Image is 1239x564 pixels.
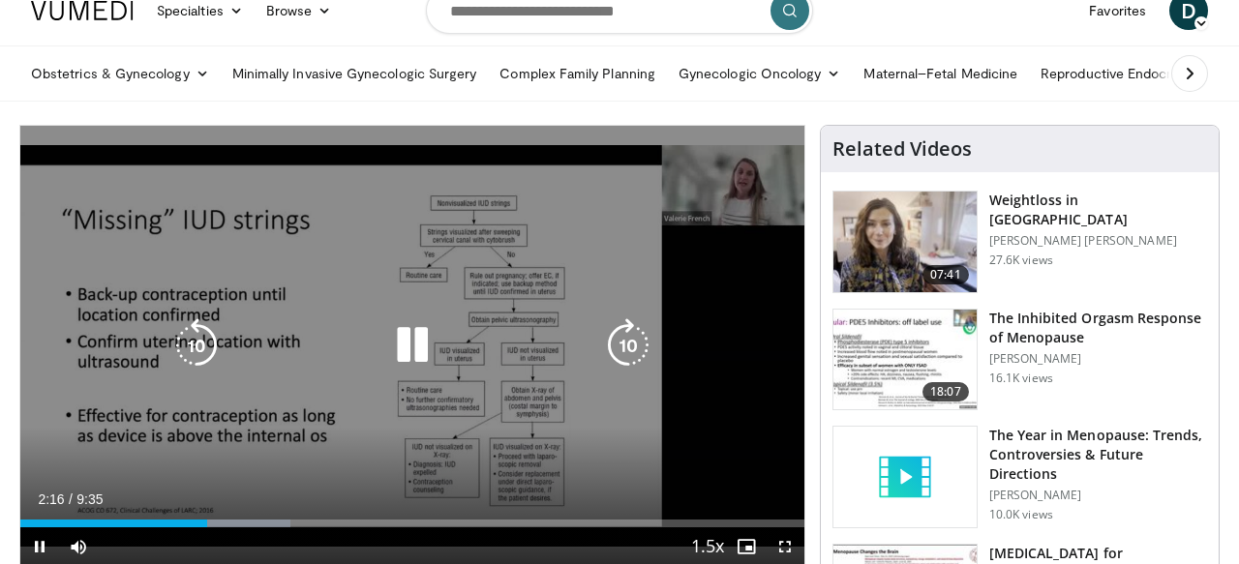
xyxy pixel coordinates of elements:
[19,54,221,93] a: Obstetrics & Gynecology
[832,137,972,161] h4: Related Videos
[989,233,1207,249] p: [PERSON_NAME] [PERSON_NAME]
[31,1,134,20] img: VuMedi Logo
[221,54,489,93] a: Minimally Invasive Gynecologic Surgery
[833,192,977,292] img: 9983fed1-7565-45be-8934-aef1103ce6e2.150x105_q85_crop-smart_upscale.jpg
[989,371,1053,386] p: 16.1K views
[20,519,804,527] div: Progress Bar
[922,265,969,284] span: 07:41
[667,54,852,93] a: Gynecologic Oncology
[833,310,977,410] img: 283c0f17-5e2d-42ba-a87c-168d447cdba4.150x105_q85_crop-smart_upscale.jpg
[989,309,1207,347] h3: The Inhibited Orgasm Response of Menopause
[922,382,969,401] span: 18:07
[76,491,103,507] span: 9:35
[989,351,1207,367] p: [PERSON_NAME]
[69,491,73,507] span: /
[989,507,1053,522] p: 10.0K views
[833,427,977,527] img: video_placeholder_short.svg
[852,54,1029,93] a: Maternal–Fetal Medicine
[989,252,1053,268] p: 27.6K views
[989,191,1207,229] h3: Weightloss in [GEOGRAPHIC_DATA]
[38,491,64,507] span: 2:16
[832,309,1207,411] a: 18:07 The Inhibited Orgasm Response of Menopause [PERSON_NAME] 16.1K views
[832,191,1207,293] a: 07:41 Weightloss in [GEOGRAPHIC_DATA] [PERSON_NAME] [PERSON_NAME] 27.6K views
[488,54,667,93] a: Complex Family Planning
[989,488,1207,503] p: [PERSON_NAME]
[989,426,1207,484] h3: The Year in Menopause: Trends, Controversies & Future Directions
[832,426,1207,528] a: The Year in Menopause: Trends, Controversies & Future Directions [PERSON_NAME] 10.0K views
